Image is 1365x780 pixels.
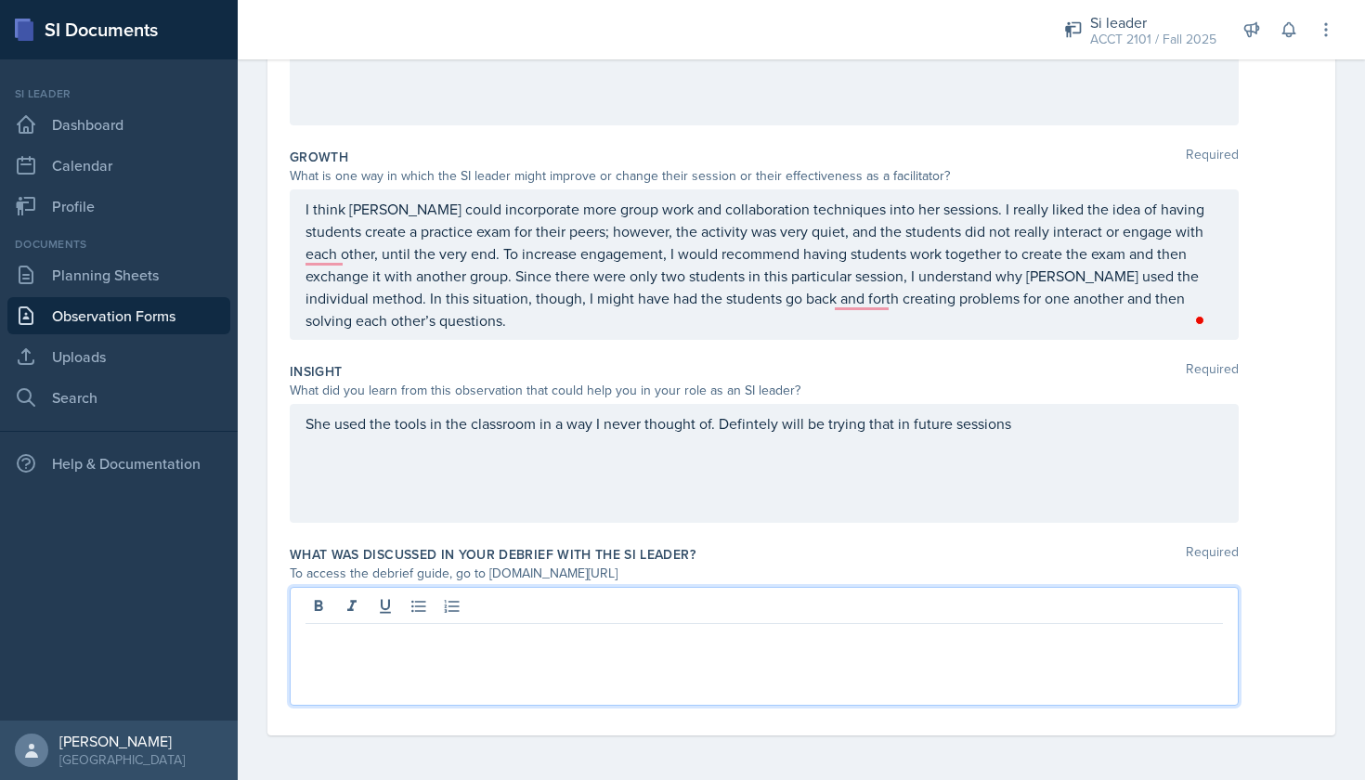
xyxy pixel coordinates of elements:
[290,148,348,166] label: Growth
[7,338,230,375] a: Uploads
[1186,545,1239,564] span: Required
[1090,30,1216,49] div: ACCT 2101 / Fall 2025
[7,256,230,293] a: Planning Sheets
[290,564,1239,583] div: To access the debrief guide, go to [DOMAIN_NAME][URL]
[59,732,185,750] div: [PERSON_NAME]
[7,85,230,102] div: Si leader
[305,198,1223,331] p: I think [PERSON_NAME] could incorporate more group work and collaboration techniques into her ses...
[290,362,342,381] label: Insight
[7,297,230,334] a: Observation Forms
[7,106,230,143] a: Dashboard
[7,147,230,184] a: Calendar
[1186,362,1239,381] span: Required
[290,381,1239,400] div: What did you learn from this observation that could help you in your role as an SI leader?
[7,236,230,253] div: Documents
[7,188,230,225] a: Profile
[290,545,695,564] label: What was discussed in your debrief with the SI Leader?
[59,750,185,769] div: [GEOGRAPHIC_DATA]
[305,412,1223,435] p: She used the tools in the classroom in a way I never thought of. Defintely will be trying that in...
[290,166,1239,186] div: What is one way in which the SI leader might improve or change their session or their effectivene...
[7,379,230,416] a: Search
[7,445,230,482] div: Help & Documentation
[1090,11,1216,33] div: Si leader
[1186,148,1239,166] span: Required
